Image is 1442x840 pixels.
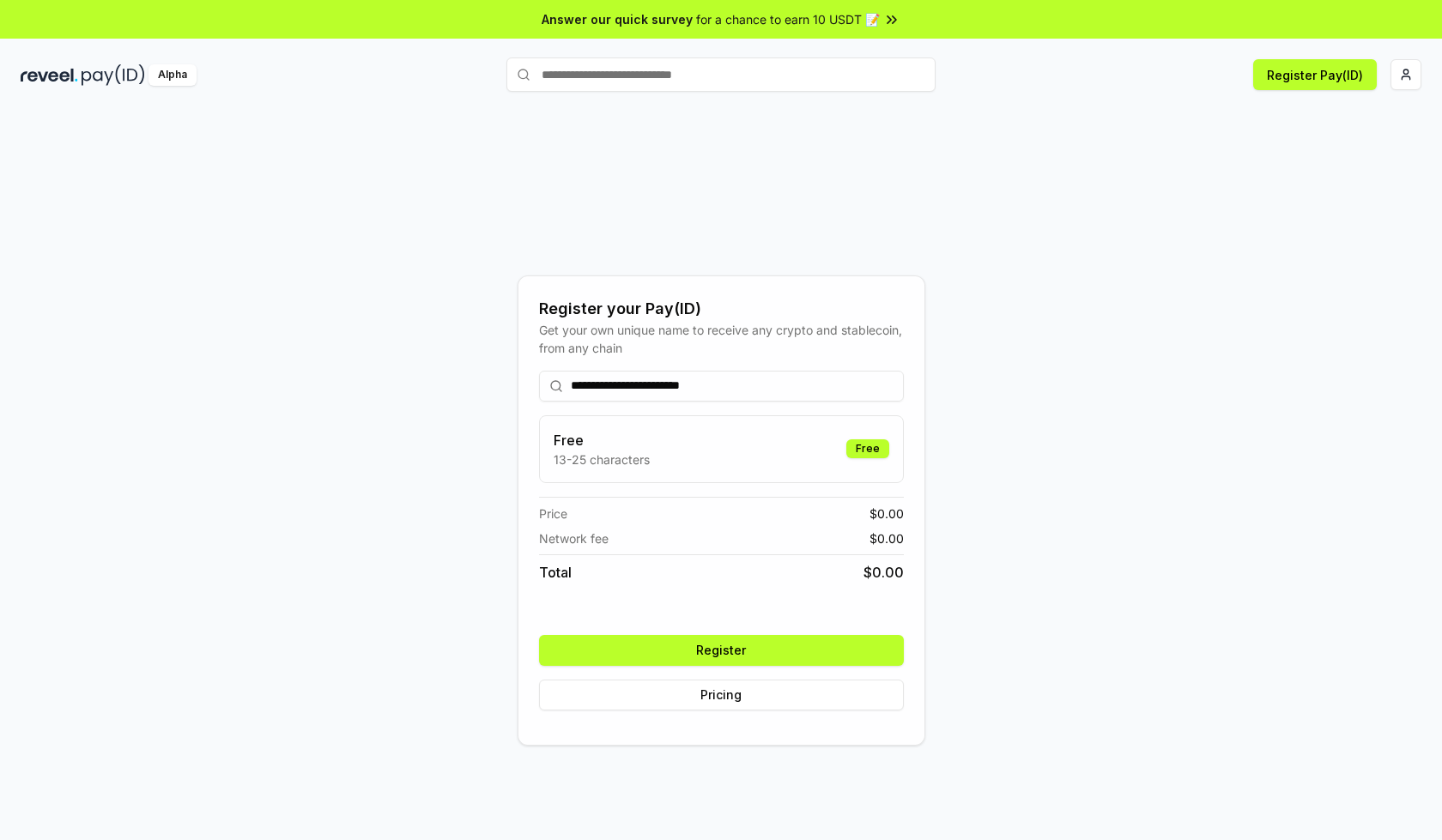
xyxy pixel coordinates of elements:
span: Network fee [539,529,609,547]
div: Get your own unique name to receive any crypto and stablecoin, from any chain [539,321,904,357]
span: Total [539,562,572,583]
img: pay_id [82,64,145,86]
span: Price [539,505,567,523]
p: 13-25 characters [554,450,650,468]
div: Register your Pay(ID) [539,297,904,321]
span: Answer our quick survey [542,10,693,28]
span: for a chance to earn 10 USDT 📝 [696,10,880,28]
span: $ 0.00 [869,505,904,523]
button: Pricing [539,680,904,710]
span: $ 0.00 [863,562,904,583]
button: Register Pay(ID) [1253,59,1377,90]
button: Register [539,635,904,666]
img: reveel_dark [21,64,78,86]
h3: Free [554,430,650,450]
div: Free [846,439,889,458]
span: $ 0.00 [869,529,904,547]
div: Alpha [148,64,197,86]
